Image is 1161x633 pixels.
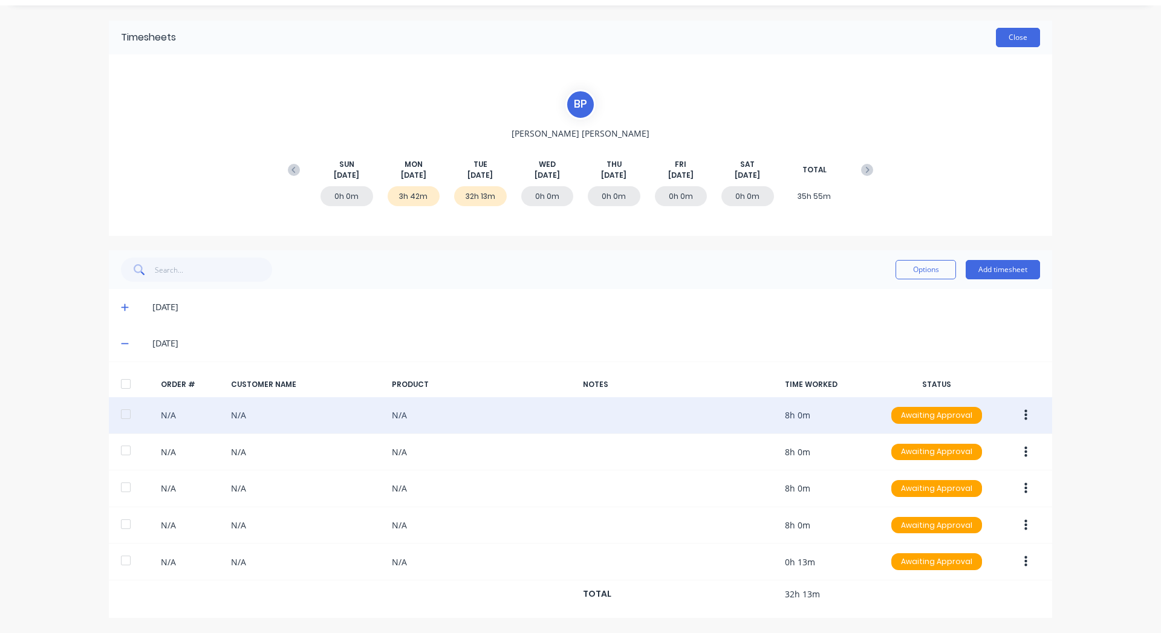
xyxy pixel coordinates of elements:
span: [DATE] [535,170,560,181]
div: STATUS [885,379,988,390]
div: Awaiting Approval [891,553,982,570]
button: Add timesheet [966,260,1040,279]
div: [DATE] [152,337,1040,350]
div: CUSTOMER NAME [231,379,382,390]
span: [DATE] [401,170,426,181]
span: WED [539,159,556,170]
span: SUN [339,159,354,170]
button: Awaiting Approval [891,553,983,571]
div: Awaiting Approval [891,407,982,424]
div: 3h 42m [388,186,440,206]
span: SAT [740,159,755,170]
span: TOTAL [802,164,827,175]
div: 0h 0m [588,186,640,206]
span: TUE [473,159,487,170]
span: [PERSON_NAME] [PERSON_NAME] [512,127,649,140]
div: ORDER # [161,379,221,390]
div: 0h 0m [320,186,373,206]
div: 0h 0m [721,186,774,206]
span: [DATE] [735,170,760,181]
span: [DATE] [668,170,694,181]
button: Options [896,260,956,279]
div: [DATE] [152,300,1040,314]
div: Awaiting Approval [891,517,982,534]
div: NOTES [583,379,775,390]
span: [DATE] [467,170,493,181]
button: Awaiting Approval [891,406,983,424]
button: Awaiting Approval [891,479,983,498]
span: THU [607,159,622,170]
input: Search... [155,258,273,282]
div: 0h 0m [521,186,574,206]
div: 35h 55m [789,186,841,206]
div: B P [565,89,596,120]
span: MON [405,159,423,170]
button: Close [996,28,1040,47]
span: [DATE] [601,170,626,181]
div: Timesheets [121,30,176,45]
div: TIME WORKED [785,379,876,390]
div: Awaiting Approval [891,444,982,461]
div: PRODUCT [392,379,573,390]
div: Awaiting Approval [891,480,982,497]
button: Awaiting Approval [891,516,983,534]
span: FRI [675,159,686,170]
div: 32h 13m [454,186,507,206]
div: 0h 0m [655,186,707,206]
span: [DATE] [334,170,359,181]
button: Awaiting Approval [891,443,983,461]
